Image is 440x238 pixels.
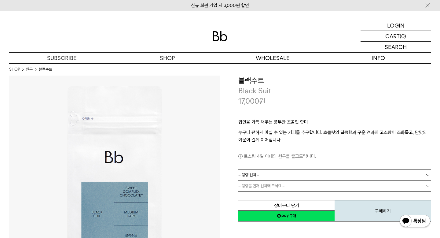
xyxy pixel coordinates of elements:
[399,214,431,229] img: 카카오톡 채널 1:1 채팅 버튼
[361,20,431,31] a: LOGIN
[238,180,285,191] span: = 용량을 먼저 선택해 주세요 =
[26,66,33,73] a: 원두
[238,200,335,211] button: 장바구니 담기
[259,97,266,106] span: 원
[400,31,406,41] p: (0)
[238,96,266,106] p: 17,000
[9,53,115,63] a: SUBSCRIBE
[213,31,227,41] img: 로고
[387,20,405,31] p: LOGIN
[325,53,431,63] p: INFO
[385,31,400,41] p: CART
[115,53,220,63] a: SHOP
[39,66,52,73] li: 블랙수트
[238,169,259,180] span: = 용량 선택 =
[238,76,431,86] h3: 블랙수트
[238,118,431,129] p: 입안을 가득 채우는 풍부한 초콜릿 향미
[361,31,431,42] a: CART (0)
[238,210,335,221] a: 새창
[335,200,431,221] button: 구매하기
[9,66,20,73] a: SHOP
[238,129,431,143] p: 누구나 편하게 마실 수 있는 커피를 추구합니다. 초콜릿의 달콤함과 구운 견과의 고소함이 조화롭고, 단맛의 여운이 길게 이어집니다.
[238,153,431,160] p: 로스팅 4일 이내의 원두를 출고드립니다.
[238,86,431,96] p: Black Suit
[385,42,407,52] p: SEARCH
[220,53,325,63] p: WHOLESALE
[191,3,249,8] a: 신규 회원 가입 시 3,000원 할인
